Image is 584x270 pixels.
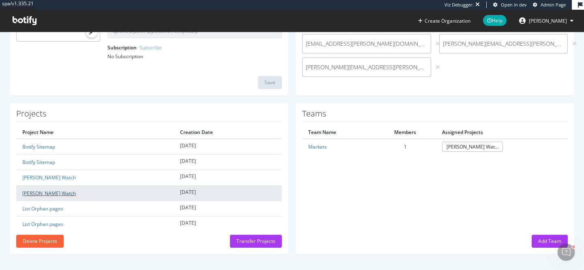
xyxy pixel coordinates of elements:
[22,174,76,181] a: [PERSON_NAME] Watch
[538,238,561,244] div: Add Team
[22,221,63,227] a: List Orphan pages
[443,40,565,48] span: [PERSON_NAME][EMAIL_ADDRESS][PERSON_NAME][DOMAIN_NAME]
[16,126,174,139] th: Project Name
[174,170,282,185] td: [DATE]
[375,126,436,139] th: Members
[436,126,568,139] th: Assigned Projects
[532,238,568,244] a: Add Team
[16,235,64,248] button: Delete Projects
[236,238,275,244] div: Transfer Projects
[556,242,576,262] iframe: Intercom live chat
[306,40,427,48] span: [EMAIL_ADDRESS][PERSON_NAME][DOMAIN_NAME]
[107,53,282,60] div: No Subscription
[107,44,162,51] label: Subscription
[375,139,436,154] td: 1
[442,142,503,152] a: [PERSON_NAME] Watch
[174,185,282,201] td: [DATE]
[174,155,282,170] td: [DATE]
[137,44,162,51] a: - Subscribe
[23,238,57,244] div: Delete Projects
[302,109,568,122] h1: Teams
[22,190,76,197] a: [PERSON_NAME] Watch
[174,126,282,139] th: Creation Date
[16,109,282,122] h1: Projects
[532,235,568,248] button: Add Team
[533,2,566,8] a: Admin Page
[230,238,282,244] a: Transfer Projects
[501,2,527,8] span: Open in dev
[22,159,55,166] a: Botify Sitemap
[174,201,282,216] td: [DATE]
[22,143,55,150] a: Botify Sitemap
[541,2,566,8] span: Admin Page
[258,76,282,89] button: Save
[174,216,282,232] td: [DATE]
[306,63,427,71] span: [PERSON_NAME][EMAIL_ADDRESS][PERSON_NAME][DOMAIN_NAME]
[483,15,507,26] span: Help
[174,139,282,155] td: [DATE]
[230,235,282,248] button: Transfer Projects
[16,238,64,244] a: Delete Projects
[513,14,580,27] button: [PERSON_NAME]
[264,79,275,86] div: Save
[444,2,474,8] div: Viz Debugger:
[493,2,527,8] a: Open in dev
[22,205,63,212] a: List Orphan pages
[529,17,567,24] span: frank
[308,143,327,150] a: Markets
[418,17,471,25] button: Create Organization
[302,126,375,139] th: Team Name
